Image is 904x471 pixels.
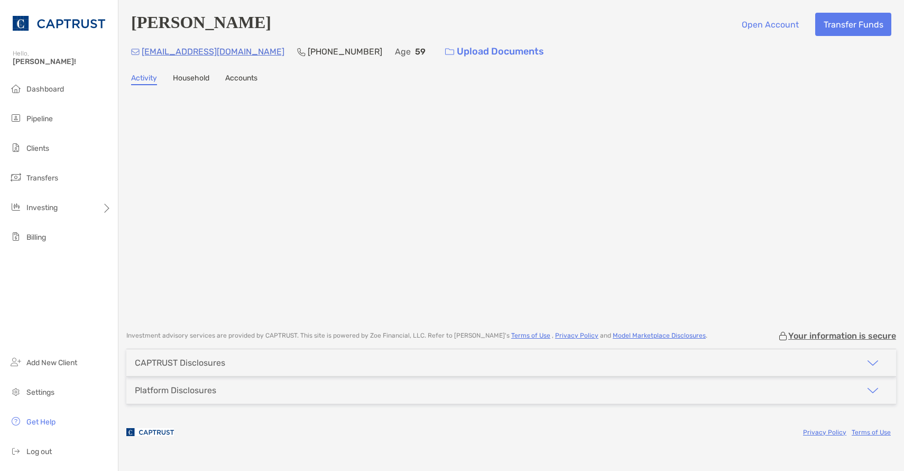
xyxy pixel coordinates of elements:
p: Your information is secure [788,331,896,341]
span: Clients [26,144,49,153]
p: [PHONE_NUMBER] [308,45,382,58]
a: Privacy Policy [803,429,846,436]
a: Terms of Use [852,429,891,436]
span: Log out [26,447,52,456]
p: Investment advisory services are provided by CAPTRUST . This site is powered by Zoe Financial, LL... [126,332,707,340]
span: Pipeline [26,114,53,123]
span: Investing [26,203,58,212]
p: Age [395,45,411,58]
a: Privacy Policy [555,332,598,339]
img: billing icon [10,230,22,243]
img: logout icon [10,445,22,457]
img: investing icon [10,201,22,213]
div: Platform Disclosures [135,385,216,395]
img: clients icon [10,141,22,154]
img: icon arrow [866,357,879,369]
a: Activity [131,74,157,85]
span: Settings [26,388,54,397]
img: transfers icon [10,171,22,184]
img: CAPTRUST Logo [13,4,105,42]
button: Open Account [733,13,807,36]
img: add_new_client icon [10,356,22,368]
h4: [PERSON_NAME] [131,13,271,36]
img: company logo [126,420,174,444]
a: Model Marketplace Disclosures [613,332,706,339]
span: Add New Client [26,358,77,367]
a: Accounts [225,74,257,85]
button: Transfer Funds [815,13,891,36]
img: Email Icon [131,49,140,55]
span: Get Help [26,418,56,427]
img: pipeline icon [10,112,22,124]
a: Terms of Use [511,332,550,339]
div: CAPTRUST Disclosures [135,358,225,368]
span: [PERSON_NAME]! [13,57,112,66]
img: Phone Icon [297,48,306,56]
img: icon arrow [866,384,879,397]
span: Transfers [26,174,58,183]
p: [EMAIL_ADDRESS][DOMAIN_NAME] [142,45,284,58]
a: Household [173,74,209,85]
img: dashboard icon [10,82,22,95]
p: 59 [415,45,426,58]
span: Billing [26,233,46,242]
a: Upload Documents [438,40,551,63]
img: button icon [445,48,454,56]
img: get-help icon [10,415,22,428]
span: Dashboard [26,85,64,94]
img: settings icon [10,385,22,398]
